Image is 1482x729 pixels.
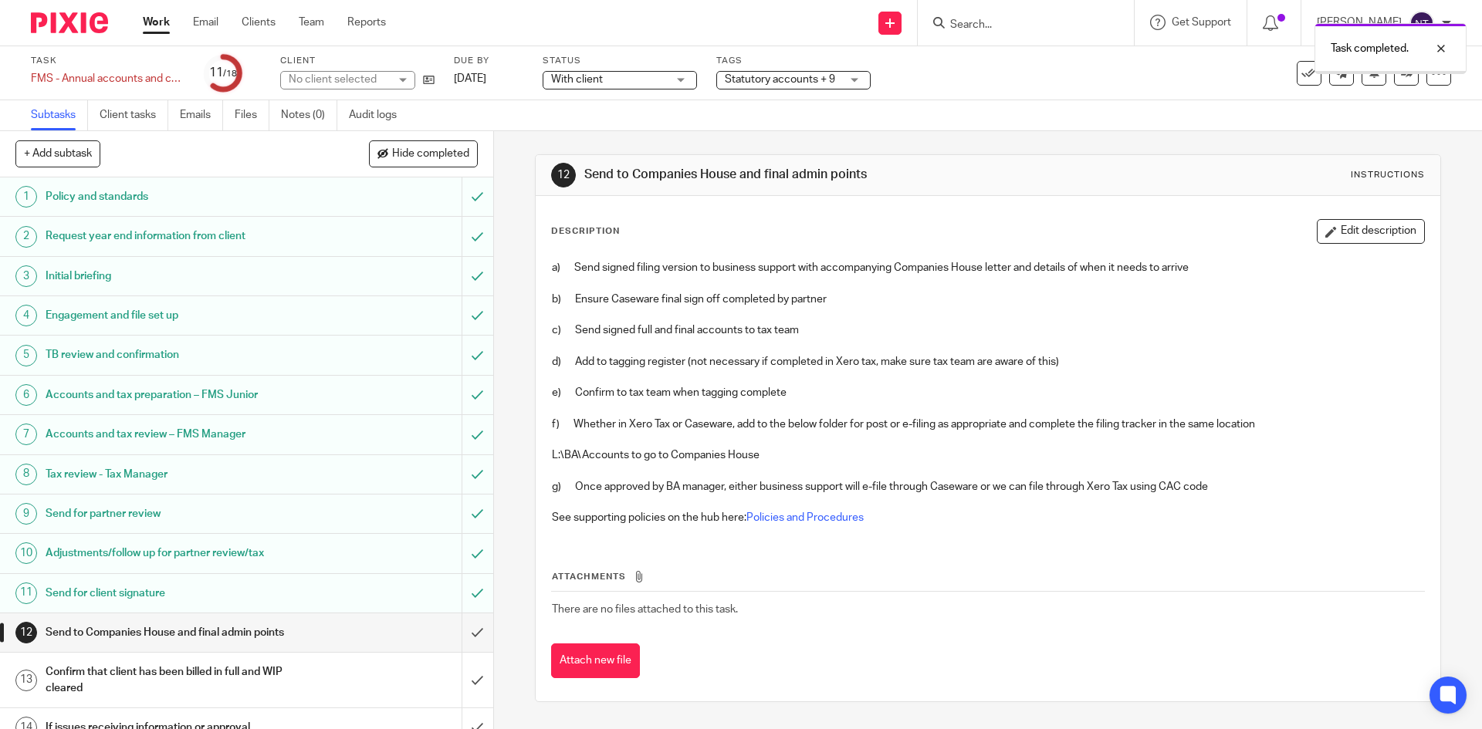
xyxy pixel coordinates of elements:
h1: Send for client signature [46,582,313,605]
span: With client [551,74,603,85]
span: Attachments [552,572,626,581]
div: 1 [15,186,37,208]
div: 10 [15,542,37,564]
a: Subtasks [31,100,88,130]
button: + Add subtask [15,140,100,167]
h1: Send for partner review [46,502,313,525]
p: e) Confirm to tax team when tagging complete [552,385,1423,400]
span: Statutory accounts + 9 [725,74,835,85]
h1: Tax review - Tax Manager [46,463,313,486]
div: 8 [15,464,37,485]
button: Attach new file [551,643,640,678]
h1: Engagement and file set up [46,304,313,327]
p: Description [551,225,620,238]
a: Emails [180,100,223,130]
div: Instructions [1351,169,1425,181]
div: 7 [15,424,37,445]
div: 2 [15,226,37,248]
a: Files [235,100,269,130]
a: Notes (0) [281,100,337,130]
div: 9 [15,503,37,525]
p: d) Add to tagging register (not necessary if completed in Xero tax, make sure tax team are aware ... [552,354,1423,370]
div: 11 [15,582,37,604]
a: Work [143,15,170,30]
h1: Accounts and tax review – FMS Manager [46,423,313,446]
div: 11 [209,64,237,82]
div: No client selected [289,72,389,87]
p: See supporting policies on the hub here: [552,510,1423,525]
h1: TB review and confirmation [46,343,313,366]
h1: Policy and standards [46,185,313,208]
p: L:\BA\Accounts to go to Companies House [552,447,1423,463]
small: /18 [223,69,237,78]
h1: Send to Companies House and final admin points [584,167,1021,183]
span: Hide completed [392,148,469,160]
div: FMS - Annual accounts and corporation tax - December 2024 [31,71,185,86]
a: Client tasks [100,100,168,130]
div: 3 [15,265,37,287]
div: 12 [551,163,576,187]
div: 12 [15,622,37,643]
a: Policies and Procedures [746,512,864,523]
p: Task completed. [1331,41,1409,56]
p: c) Send signed full and final accounts to tax team [552,322,1423,338]
h1: Adjustments/follow up for partner review/tax [46,542,313,565]
img: Pixie [31,12,108,33]
div: 13 [15,670,37,691]
img: svg%3E [1409,11,1434,35]
p: f) Whether in Xero Tax or Caseware, add to the below folder for post or e-filing as appropriate a... [552,417,1423,432]
h1: Initial briefing [46,265,313,288]
label: Client [280,55,435,67]
label: Tags [716,55,871,67]
label: Task [31,55,185,67]
label: Status [543,55,697,67]
h1: Request year end information from client [46,224,313,248]
h1: Confirm that client has been billed in full and WIP cleared [46,660,313,700]
p: b) Ensure Caseware final sign off completed by partner [552,292,1423,307]
div: 5 [15,345,37,366]
button: Edit description [1317,219,1425,244]
a: Team [299,15,324,30]
a: Audit logs [349,100,408,130]
a: Email [193,15,218,30]
div: 4 [15,305,37,326]
p: a) Send signed filing version to business support with accompanying Companies House letter and de... [552,260,1423,275]
label: Due by [454,55,523,67]
div: FMS - Annual accounts and corporation tax - [DATE] [31,71,185,86]
span: There are no files attached to this task. [552,604,738,615]
p: g) Once approved by BA manager, either business support will e-file through Caseware or we can fi... [552,479,1423,494]
button: Hide completed [369,140,478,167]
div: 6 [15,384,37,406]
a: Reports [347,15,386,30]
a: Clients [242,15,276,30]
h1: Accounts and tax preparation – FMS Junior [46,383,313,407]
span: [DATE] [454,73,486,84]
h1: Send to Companies House and final admin points [46,621,313,644]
